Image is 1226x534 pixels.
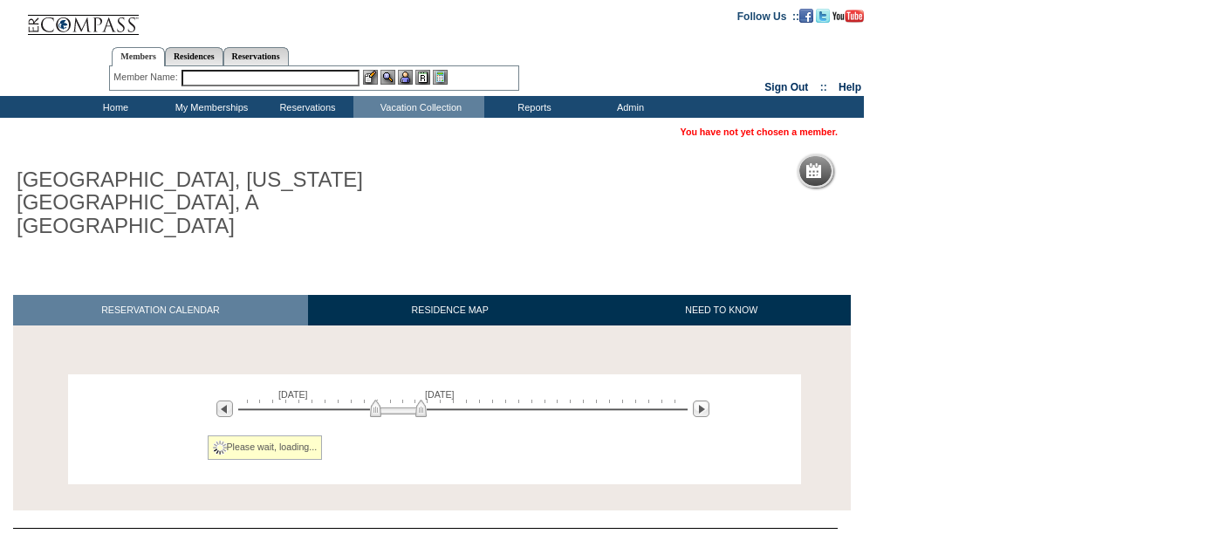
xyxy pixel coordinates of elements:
img: View [380,70,395,85]
span: [DATE] [278,389,308,400]
span: You have not yet chosen a member. [681,127,838,137]
h5: Reservation Calendar [828,166,962,177]
a: Sign Out [764,81,808,93]
img: Next [693,400,709,417]
td: Admin [580,96,676,118]
img: Reservations [415,70,430,85]
td: Home [65,96,161,118]
img: spinner2.gif [213,441,227,455]
td: My Memberships [161,96,257,118]
div: Member Name: [113,70,181,85]
a: Reservations [223,47,289,65]
a: NEED TO KNOW [592,295,851,325]
img: Follow us on Twitter [816,9,830,23]
a: Become our fan on Facebook [799,10,813,20]
div: Please wait, loading... [208,435,323,460]
img: Previous [216,400,233,417]
a: RESIDENCE MAP [308,295,592,325]
td: Reservations [257,96,353,118]
h1: [GEOGRAPHIC_DATA], [US_STATE][GEOGRAPHIC_DATA], A [GEOGRAPHIC_DATA] [13,165,404,241]
img: Subscribe to our YouTube Channel [832,10,864,23]
td: Follow Us :: [737,9,799,23]
a: Residences [165,47,223,65]
a: Members [112,47,165,66]
span: [DATE] [425,389,455,400]
a: Subscribe to our YouTube Channel [832,10,864,20]
img: Become our fan on Facebook [799,9,813,23]
a: Follow us on Twitter [816,10,830,20]
a: Help [839,81,861,93]
a: RESERVATION CALENDAR [13,295,308,325]
img: b_calculator.gif [433,70,448,85]
img: Impersonate [398,70,413,85]
td: Vacation Collection [353,96,484,118]
img: b_edit.gif [363,70,378,85]
span: :: [820,81,827,93]
td: Reports [484,96,580,118]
